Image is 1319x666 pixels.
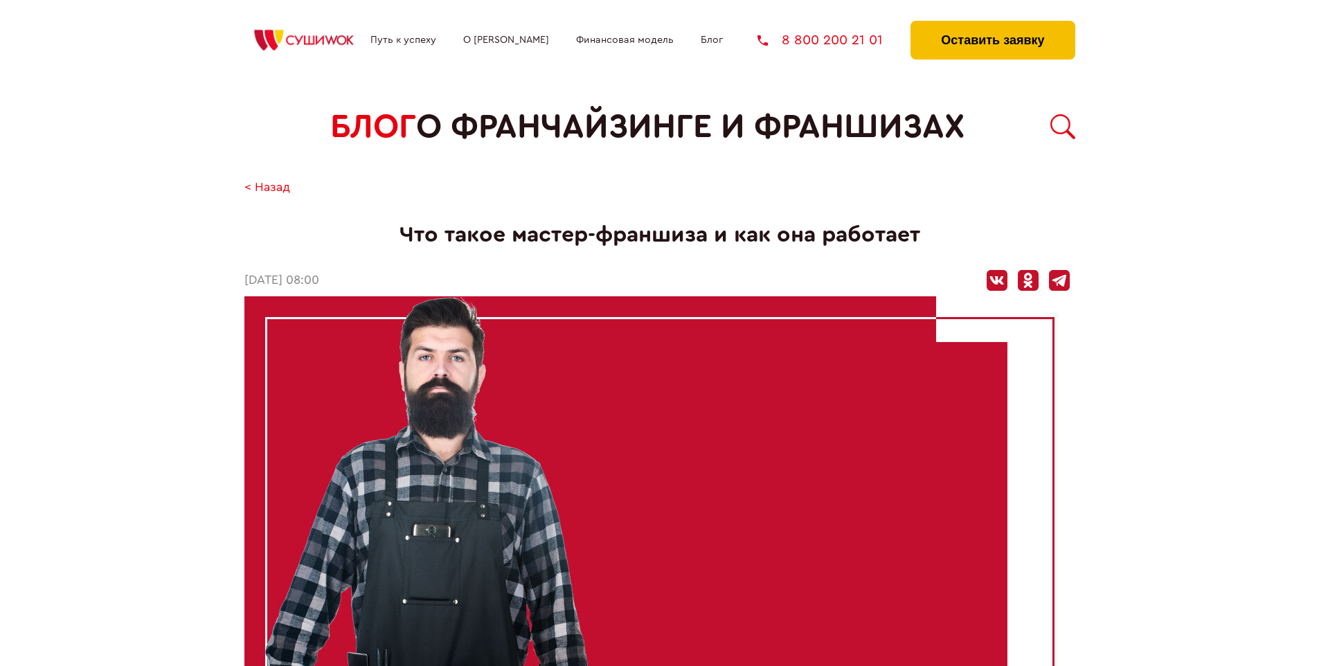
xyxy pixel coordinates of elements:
a: Финансовая модель [576,35,674,46]
a: О [PERSON_NAME] [463,35,549,46]
span: о франчайзинге и франшизах [416,108,964,146]
a: < Назад [244,181,290,195]
time: [DATE] 08:00 [244,273,319,288]
span: БЛОГ [330,108,416,146]
a: Путь к успеху [370,35,436,46]
a: 8 800 200 21 01 [757,33,883,47]
a: Блог [701,35,723,46]
button: Оставить заявку [910,21,1075,60]
span: 8 800 200 21 01 [782,33,883,47]
h1: Что такое мастер-франшиза и как она работает [244,222,1075,248]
